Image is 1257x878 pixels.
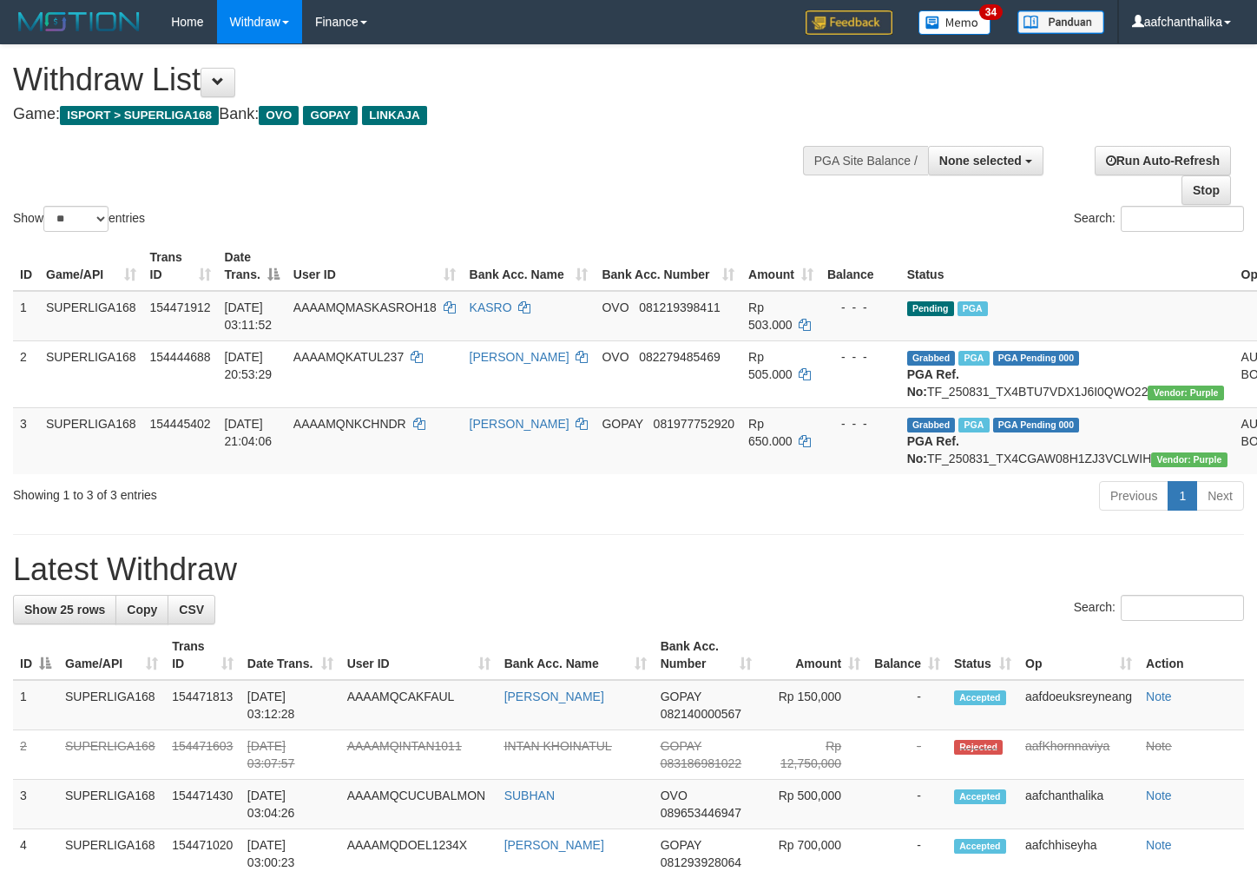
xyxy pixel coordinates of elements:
th: Trans ID: activate to sort column ascending [143,241,218,291]
b: PGA Ref. No: [907,434,959,465]
div: - - - [827,299,893,316]
th: Bank Acc. Number: activate to sort column ascending [654,630,759,680]
span: Grabbed [907,351,956,366]
label: Show entries [13,206,145,232]
td: 1 [13,680,58,730]
a: Note [1146,789,1172,802]
th: Status: activate to sort column ascending [947,630,1018,680]
a: Note [1146,739,1172,753]
h1: Withdraw List [13,63,820,97]
td: [DATE] 03:07:57 [240,730,340,780]
td: AAAAMQCAKFAUL [340,680,497,730]
a: Note [1146,838,1172,852]
h1: Latest Withdraw [13,552,1244,587]
a: [PERSON_NAME] [504,690,604,703]
th: Trans ID: activate to sort column ascending [165,630,240,680]
span: OVO [259,106,299,125]
span: OVO [602,300,628,314]
span: Copy 089653446947 to clipboard [661,806,741,820]
td: 2 [13,340,39,407]
th: Action [1139,630,1244,680]
span: Grabbed [907,418,956,432]
span: CSV [179,603,204,617]
span: 34 [979,4,1003,20]
span: Vendor URL: https://trx4.1velocity.biz [1148,386,1223,400]
span: AAAAMQNKCHNDR [293,417,406,431]
h4: Game: Bank: [13,106,820,123]
span: GOPAY [602,417,642,431]
span: Accepted [954,690,1006,705]
td: aafKhornnaviya [1018,730,1139,780]
td: 1 [13,291,39,341]
span: 154445402 [150,417,211,431]
th: Amount: activate to sort column ascending [741,241,820,291]
a: Next [1196,481,1244,511]
span: Copy 081293928064 to clipboard [661,855,741,869]
th: Op: activate to sort column ascending [1018,630,1139,680]
td: aafchanthalika [1018,780,1139,829]
span: AAAAMQKATUL237 [293,350,404,364]
a: INTAN KHOINATUL [504,739,612,753]
td: [DATE] 03:04:26 [240,780,340,829]
div: Showing 1 to 3 of 3 entries [13,479,510,504]
span: Copy 083186981022 to clipboard [661,756,741,770]
span: LINKAJA [362,106,427,125]
td: aafdoeuksreyneang [1018,680,1139,730]
td: SUPERLIGA168 [58,730,165,780]
span: 154444688 [150,350,211,364]
label: Search: [1074,206,1244,232]
td: [DATE] 03:12:28 [240,680,340,730]
span: Copy 082279485469 to clipboard [639,350,720,364]
th: Date Trans.: activate to sort column ascending [240,630,340,680]
td: TF_250831_TX4BTU7VDX1J6I0QWO22 [900,340,1234,407]
span: Marked by aafchhiseyha [958,301,988,316]
span: ISPORT > SUPERLIGA168 [60,106,219,125]
a: Stop [1181,175,1231,205]
span: [DATE] 21:04:06 [225,417,273,448]
span: PGA Pending [993,418,1080,432]
a: SUBHAN [504,789,555,802]
input: Search: [1121,206,1244,232]
img: panduan.png [1017,10,1104,34]
th: ID [13,241,39,291]
th: Bank Acc. Name: activate to sort column ascending [463,241,596,291]
a: [PERSON_NAME] [504,838,604,852]
span: Accepted [954,789,1006,804]
td: SUPERLIGA168 [39,291,143,341]
span: GOPAY [661,690,701,703]
td: SUPERLIGA168 [58,780,165,829]
td: - [867,730,947,780]
td: 154471603 [165,730,240,780]
span: GOPAY [661,838,701,852]
span: OVO [661,789,688,802]
td: Rp 500,000 [759,780,867,829]
td: SUPERLIGA168 [39,407,143,474]
a: Run Auto-Refresh [1095,146,1231,175]
th: User ID: activate to sort column ascending [340,630,497,680]
th: Game/API: activate to sort column ascending [39,241,143,291]
a: Previous [1099,481,1168,511]
span: Rp 505.000 [748,350,793,381]
th: Balance [820,241,900,291]
span: Copy 081219398411 to clipboard [639,300,720,314]
td: AAAAMQCUCUBALMON [340,780,497,829]
td: Rp 150,000 [759,680,867,730]
a: Copy [115,595,168,624]
td: 2 [13,730,58,780]
a: KASRO [470,300,512,314]
span: PGA Pending [993,351,1080,366]
th: Balance: activate to sort column ascending [867,630,947,680]
select: Showentries [43,206,109,232]
span: Rp 650.000 [748,417,793,448]
th: Bank Acc. Number: activate to sort column ascending [595,241,741,291]
td: AAAAMQINTAN1011 [340,730,497,780]
th: Status [900,241,1234,291]
a: 1 [1168,481,1197,511]
span: Copy [127,603,157,617]
th: Date Trans.: activate to sort column descending [218,241,286,291]
div: - - - [827,348,893,366]
td: 3 [13,780,58,829]
a: Note [1146,690,1172,703]
span: AAAAMQMASKASROH18 [293,300,437,314]
td: 3 [13,407,39,474]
